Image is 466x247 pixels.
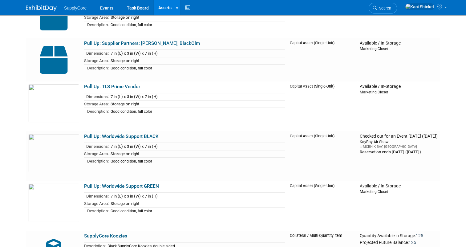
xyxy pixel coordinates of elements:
td: Capital Asset (Single-Unit) [287,131,357,181]
td: Description: [84,64,109,71]
span: Storage Area: [84,102,109,106]
div: Quantity Available in Storage: [360,233,438,239]
span: 7 in (L) x 3 in (W) x 7 in (H) [111,144,158,149]
a: Pull Up: Supplier Partners: [PERSON_NAME], BlackOlm [84,41,200,46]
td: Capital Asset (Single-Unit) [287,38,357,81]
div: KayBay Air Show [360,139,438,144]
td: Dimensions: [84,93,109,100]
div: Good condition, full color [111,209,285,214]
div: Checked out for an Event [DATE] ([DATE]) [360,134,438,139]
td: Dimensions: [84,193,109,200]
td: Description: [84,21,109,28]
a: Pull Up: TLS Prime Vendor [84,84,140,89]
td: Dimensions: [84,143,109,150]
td: Description: [84,157,109,164]
a: Pull Up: Worldwide Support GREEN [84,183,159,189]
div: Available / In-Storage [360,41,438,46]
span: Storage Area: [84,151,109,156]
div: Available / In-Storage [360,84,438,89]
span: 7 in (L) x 3 in (W) x 7 in (H) [111,194,158,198]
span: 125 [416,233,423,238]
td: Storage on right [109,100,285,108]
div: Reservation ends [DATE] ([DATE]) [360,149,438,155]
div: MCBH K BAY, [GEOGRAPHIC_DATA] [360,144,438,149]
span: Storage Area: [84,15,109,20]
div: Good condition, full color [111,23,285,27]
span: Search [377,6,391,10]
div: Good condition, full color [111,159,285,164]
td: Capital Asset (Single-Unit) [287,181,357,231]
div: Available / In-Storage [360,183,438,189]
td: Storage on right [109,57,285,64]
span: SupplyCore [64,6,87,10]
div: Marketing Closet [360,189,438,194]
span: Storage Area: [84,58,109,63]
td: Storage on right [109,150,285,157]
div: Good condition, full color [111,109,285,114]
td: Description: [84,207,109,214]
a: SupplyCore Koozies [84,233,127,239]
span: Storage Area: [84,201,109,206]
div: Good condition, full color [111,66,285,71]
td: Description: [84,108,109,115]
img: Capital-Asset-Icon-2.png [28,41,79,79]
a: Pull Up: Worldwide Support BLACK [84,134,159,139]
td: Dimensions: [84,50,109,57]
img: ExhibitDay [26,5,57,11]
td: Storage on right [109,14,285,21]
div: Projected Future Balance: [360,239,438,245]
a: Search [369,3,397,14]
img: Kaci Shickel [405,3,434,10]
span: 7 in (L) x 3 in (W) x 7 in (H) [111,51,158,56]
div: Marketing Closet [360,46,438,51]
span: 7 in (L) x 3 in (W) x 7 in (H) [111,94,158,99]
td: Storage on right [109,200,285,207]
span: 125 [409,240,416,245]
td: Capital Asset (Single-Unit) [287,81,357,131]
div: Marketing Closet [360,89,438,95]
